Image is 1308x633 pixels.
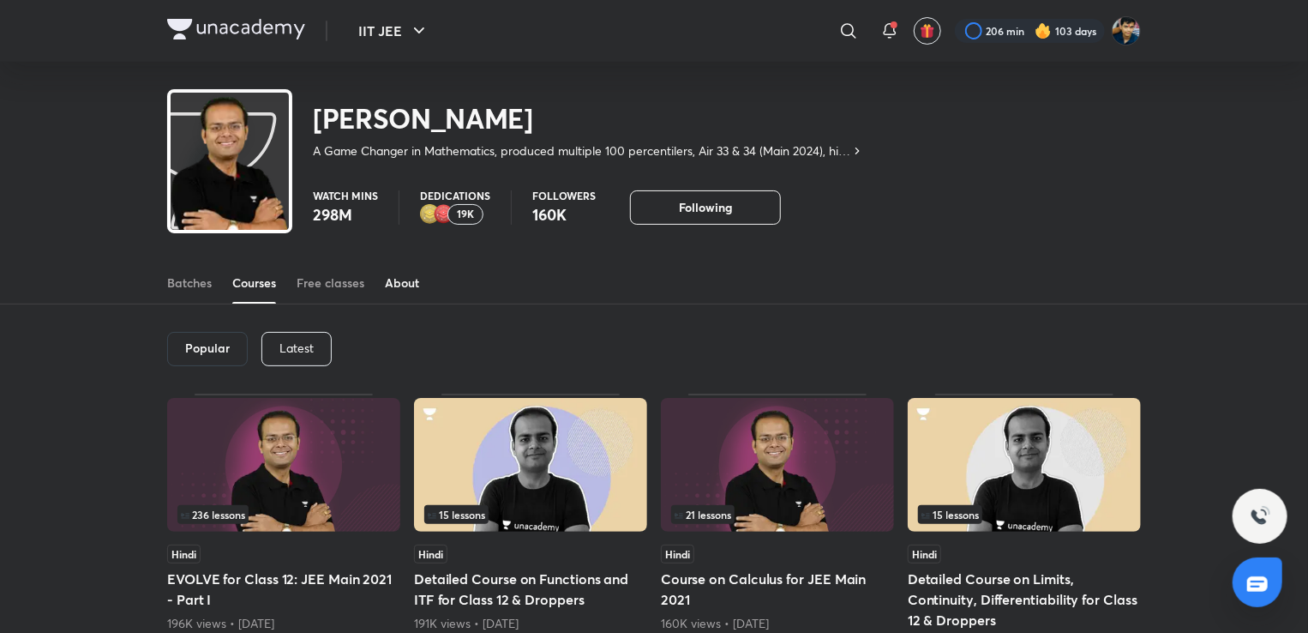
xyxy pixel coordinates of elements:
button: IIT JEE [348,14,440,48]
div: 191K views • 4 years ago [414,615,647,632]
a: Courses [232,262,276,304]
a: About [385,262,419,304]
button: Following [630,190,781,225]
img: Company Logo [167,19,305,39]
div: left [918,505,1131,524]
div: Free classes [297,274,364,292]
div: left [671,505,884,524]
div: left [424,505,637,524]
div: infosection [671,505,884,524]
img: class [171,96,289,267]
h5: EVOLVE for Class 12: JEE Main 2021 - Part I [167,569,400,610]
p: Dedications [420,190,490,201]
a: Company Logo [167,19,305,44]
div: About [385,274,419,292]
span: Hindi [167,545,201,564]
div: 196K views • 5 years ago [167,615,400,632]
span: 15 lessons [428,509,485,520]
img: Thumbnail [167,398,400,532]
div: Courses [232,274,276,292]
img: Thumbnail [908,398,1141,532]
img: Thumbnail [414,398,647,532]
div: Batches [167,274,212,292]
span: Hindi [908,545,941,564]
p: 298M [313,204,378,225]
a: Batches [167,262,212,304]
h2: [PERSON_NAME] [313,101,864,136]
p: A Game Changer in Mathematics, produced multiple 100 percentilers, Air 33 & 34 (Main 2024), his c... [313,142,850,160]
span: Hindi [414,545,447,564]
div: infocontainer [918,505,1131,524]
span: 15 lessons [921,509,979,520]
a: Free classes [297,262,364,304]
img: ttu [1250,506,1270,527]
p: 160K [532,204,596,225]
div: infosection [424,505,637,524]
div: infocontainer [177,505,390,524]
img: SHREYANSH GUPTA [1112,16,1141,45]
span: Following [679,199,732,216]
button: avatar [914,17,941,45]
p: 19K [457,208,474,220]
div: infocontainer [671,505,884,524]
img: Thumbnail [661,398,894,532]
img: streak [1035,22,1052,39]
span: 21 lessons [675,509,731,520]
div: infocontainer [424,505,637,524]
h5: Course on Calculus for JEE Main 2021 [661,569,894,610]
h5: Detailed Course on Limits, Continuity, Differentiability for Class 12 & Droppers [908,569,1141,630]
span: Hindi [661,545,694,564]
div: infosection [177,505,390,524]
img: educator badge2 [420,204,441,225]
p: Latest [279,341,314,355]
p: Watch mins [313,190,378,201]
span: 236 lessons [181,509,245,520]
div: 160K views • 4 years ago [661,615,894,632]
img: educator badge1 [434,204,454,225]
p: Followers [532,190,596,201]
h6: Popular [185,341,230,355]
div: left [177,505,390,524]
div: infosection [918,505,1131,524]
h5: Detailed Course on Functions and ITF for Class 12 & Droppers [414,569,647,610]
img: avatar [920,23,935,39]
